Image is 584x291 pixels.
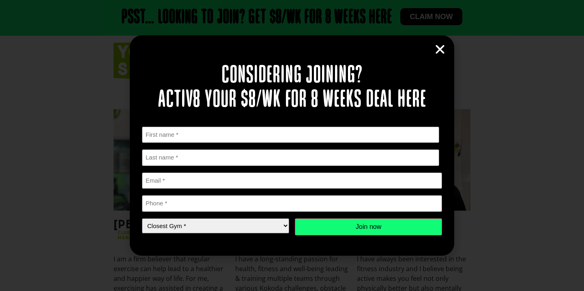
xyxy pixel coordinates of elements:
[142,195,442,212] input: Phone *
[142,149,439,166] input: Last name *
[434,43,446,56] a: Close
[142,127,439,143] input: First name *
[142,172,442,189] input: Email *
[142,64,442,112] h2: Considering joining? Activ8 your $8/wk for 8 weeks deal here
[295,218,442,235] input: Join now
